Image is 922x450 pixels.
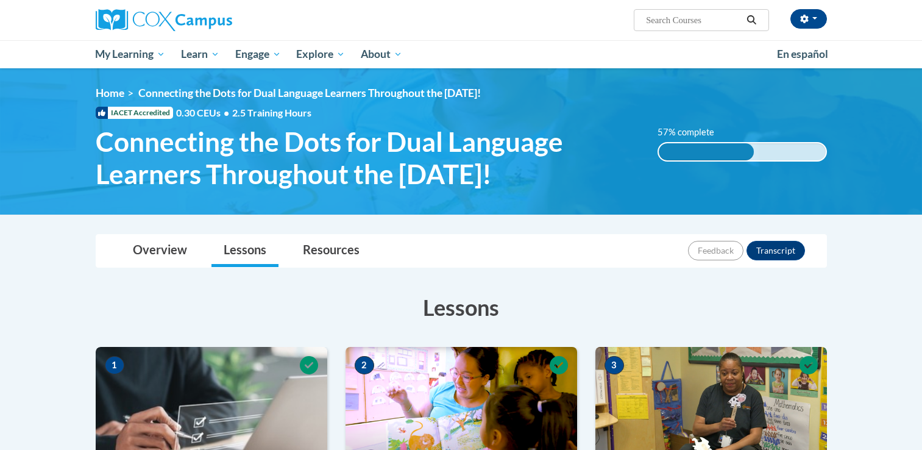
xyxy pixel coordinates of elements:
[355,356,374,374] span: 2
[138,87,481,99] span: Connecting the Dots for Dual Language Learners Throughout the [DATE]!
[173,40,227,68] a: Learn
[121,235,199,267] a: Overview
[658,126,728,139] label: 57% complete
[291,235,372,267] a: Resources
[77,40,845,68] div: Main menu
[777,48,828,60] span: En español
[96,9,327,31] a: Cox Campus
[211,235,278,267] a: Lessons
[353,40,410,68] a: About
[96,9,232,31] img: Cox Campus
[769,41,836,67] a: En español
[96,107,173,119] span: IACET Accredited
[235,47,281,62] span: Engage
[232,107,311,118] span: 2.5 Training Hours
[224,107,229,118] span: •
[88,40,174,68] a: My Learning
[96,292,827,323] h3: Lessons
[361,47,402,62] span: About
[181,47,219,62] span: Learn
[746,241,805,260] button: Transcript
[688,241,743,260] button: Feedback
[227,40,289,68] a: Engage
[176,106,232,120] span: 0.30 CEUs
[96,87,124,99] a: Home
[645,13,742,27] input: Search Courses
[742,13,761,27] button: Search
[605,356,624,374] span: 3
[95,47,165,62] span: My Learning
[96,126,640,190] span: Connecting the Dots for Dual Language Learners Throughout the [DATE]!
[296,47,345,62] span: Explore
[105,356,124,374] span: 1
[790,9,827,29] button: Account Settings
[288,40,353,68] a: Explore
[659,143,754,160] div: 57% complete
